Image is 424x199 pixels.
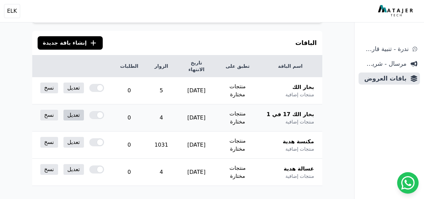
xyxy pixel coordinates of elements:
td: 0 [112,104,146,132]
button: إنشاء باقة جديدة [38,36,103,50]
td: [DATE] [176,104,217,132]
td: منتجات مختارة [217,159,258,186]
td: 4 [146,104,176,132]
td: 5 [146,77,176,104]
th: الزوار [146,55,176,77]
a: نسخ [40,83,58,93]
span: باقات العروض [361,74,407,83]
td: منتجات مختارة [217,77,258,104]
h3: الباقات [295,38,317,48]
td: 0 [112,77,146,104]
a: نسخ [40,164,58,175]
span: بخار الك 17 في 1 [267,110,314,118]
span: إنشاء باقة جديدة [43,39,87,47]
span: منتجات إضافية [285,146,314,152]
td: 4 [146,159,176,186]
a: تعديل [63,137,84,148]
th: تطبق على [217,55,258,77]
td: 0 [112,132,146,159]
td: [DATE] [176,77,217,104]
th: اسم الباقة [258,55,322,77]
a: تعديل [63,83,84,93]
button: ELK [4,4,20,18]
span: بخار الك [292,83,314,91]
img: MatajerTech Logo [378,5,415,17]
td: 1031 [146,132,176,159]
th: تاريخ الانتهاء [176,55,217,77]
td: منتجات مختارة [217,104,258,132]
span: غسالة هدية [284,165,314,173]
span: منتجات إضافية [285,91,314,98]
a: نسخ [40,110,58,120]
span: مرسال - شريط دعاية [361,59,407,68]
a: تعديل [63,164,84,175]
a: نسخ [40,137,58,148]
a: تعديل [63,110,84,120]
span: ELK [7,7,17,15]
span: مكنسة هدية [283,138,314,146]
td: 0 [112,159,146,186]
td: [DATE] [176,159,217,186]
span: منتجات إضافية [285,118,314,125]
th: الطلبات [112,55,146,77]
td: منتجات مختارة [217,132,258,159]
span: منتجات إضافية [285,173,314,180]
td: [DATE] [176,132,217,159]
span: ندرة - تنبية قارب علي النفاذ [361,44,409,54]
